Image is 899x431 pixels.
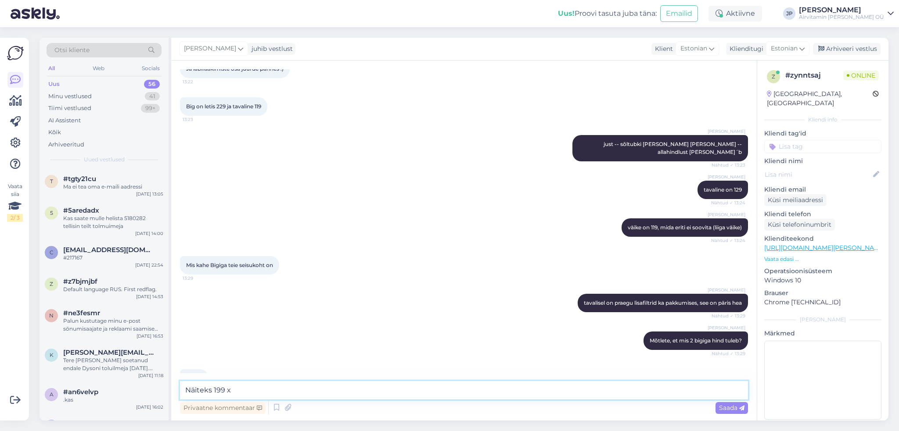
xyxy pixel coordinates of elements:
span: #an6velvp [63,388,98,396]
b: Uus! [558,9,575,18]
div: .kas [63,396,163,404]
span: #5aredadx [63,207,99,214]
div: [GEOGRAPHIC_DATA], [GEOGRAPHIC_DATA] [767,89,873,108]
p: Operatsioonisüsteem [764,267,881,276]
p: Kliendi telefon [764,210,881,219]
p: Windows 10 [764,276,881,285]
img: Askly Logo [7,45,24,61]
div: Arhiveeritud [48,140,84,149]
span: Nähtud ✓ 13:24 [711,237,745,244]
p: Chrome [TECHNICAL_ID] [764,298,881,307]
div: [DATE] 14:00 [135,230,163,237]
span: Estonian [771,44,798,53]
span: Online [843,71,879,80]
div: Privaatne kommentaar [180,402,266,414]
div: Proovi tasuta juba täna: [558,8,657,19]
span: 13:22 [183,78,216,85]
div: Tiimi vestlused [48,104,91,113]
div: Küsi telefoninumbrit [764,219,835,231]
div: Minu vestlused [48,92,92,101]
div: Vaata siia [7,182,23,222]
input: Lisa tag [764,140,881,153]
div: # zynntsaj [785,70,843,81]
span: z [772,73,775,80]
div: Palun kustutage minu e-post sõnumisaajate ja reklaami saamise listist ära. Teeksin seda ise, aga ... [63,317,163,333]
textarea: Näiteks 199 x [180,381,748,399]
a: [PERSON_NAME]Airvitamin [PERSON_NAME] OÜ [799,7,894,21]
span: Big on letis 229 ja tavaline 119 [186,103,261,110]
span: z [50,281,53,287]
span: #7va4ckoe [63,420,101,427]
span: Estonian [680,44,707,53]
div: Klienditugi [726,44,763,53]
span: [PERSON_NAME] [708,174,745,180]
div: 2 / 3 [7,214,23,222]
span: Mis kahe Bigiga teie seisukoht on [186,262,273,268]
div: Klient [651,44,673,53]
div: juhib vestlust [248,44,293,53]
span: [PERSON_NAME] [708,324,745,331]
span: Otsi kliente [54,46,90,55]
div: 56 [144,80,160,89]
div: Tere [PERSON_NAME] soetanud endale Dysoni toluilmeja [DATE]. Viimasel ajal on hakanud masin tõrku... [63,356,163,372]
div: Socials [140,63,162,74]
div: 41 [145,92,160,101]
span: tavaline on 129 [704,186,742,193]
span: Nähtud ✓ 13:23 [712,162,745,168]
div: Küsi meiliaadressi [764,194,827,206]
span: #ne3fesmr [63,309,100,317]
p: Kliendi tag'id [764,129,881,138]
span: coolipreyly@hotmail.com [63,246,155,254]
div: Kas saate mulle helista 5180282 tellisin teilt tolmuimeja [63,214,163,230]
div: [DATE] 22:54 [135,262,163,268]
p: Märkmed [764,329,881,338]
span: just -- sõltubki [PERSON_NAME] [PERSON_NAME] -- allahindlust [PERSON_NAME]´b [604,141,743,155]
span: [PERSON_NAME] [708,211,745,218]
span: kevin.kaljumae@gmail.com [63,349,155,356]
div: Arhiveeri vestlus [813,43,881,55]
span: Saada [719,404,744,412]
span: 5 [50,210,53,216]
p: Brauser [764,289,881,298]
span: Mõtlete, et mis 2 bigiga hind tuleb? [650,337,742,344]
div: Default language RUS. First redflag. [63,285,163,293]
div: [DATE] 11:18 [138,372,163,379]
span: c [50,249,54,256]
span: tavalisel on praegu lisafiltrid ka pakkumises, see on päris hea [584,299,742,306]
p: Kliendi email [764,185,881,194]
div: [DATE] 16:02 [136,404,163,410]
span: #tgty21cu [63,175,96,183]
span: [PERSON_NAME] [708,287,745,293]
div: Ma ei tea oma e-maili aadressi [63,183,163,191]
div: AI Assistent [48,116,81,125]
div: [PERSON_NAME] [799,7,884,14]
span: t [50,178,53,185]
div: [PERSON_NAME] [764,316,881,324]
span: väike on 119, mida eriti ei soovita (liiga väike) [628,224,742,231]
div: Kõik [48,128,61,137]
span: a [50,391,54,398]
span: [PERSON_NAME] [708,128,745,135]
div: Uus [48,80,60,89]
p: Klienditeekond [764,234,881,243]
span: 13:29 [183,275,216,281]
button: Emailid [660,5,698,22]
span: #z7bjmjbf [63,278,97,285]
span: Nähtud ✓ 13:24 [711,199,745,206]
div: Kliendi info [764,116,881,124]
span: Nähtud ✓ 13:29 [712,350,745,357]
div: Web [91,63,106,74]
p: Vaata edasi ... [764,255,881,263]
div: [DATE] 14:53 [136,293,163,300]
span: k [50,352,54,358]
div: Aktiivne [708,6,762,21]
span: [PERSON_NAME] [184,44,236,53]
span: Uued vestlused [84,156,125,164]
span: Nähtud ✓ 13:29 [712,313,745,319]
div: #217167 [63,254,163,262]
div: Airvitamin [PERSON_NAME] OÜ [799,14,884,21]
div: [DATE] 16:53 [137,333,163,339]
div: 99+ [141,104,160,113]
p: Kliendi nimi [764,157,881,166]
div: All [47,63,57,74]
